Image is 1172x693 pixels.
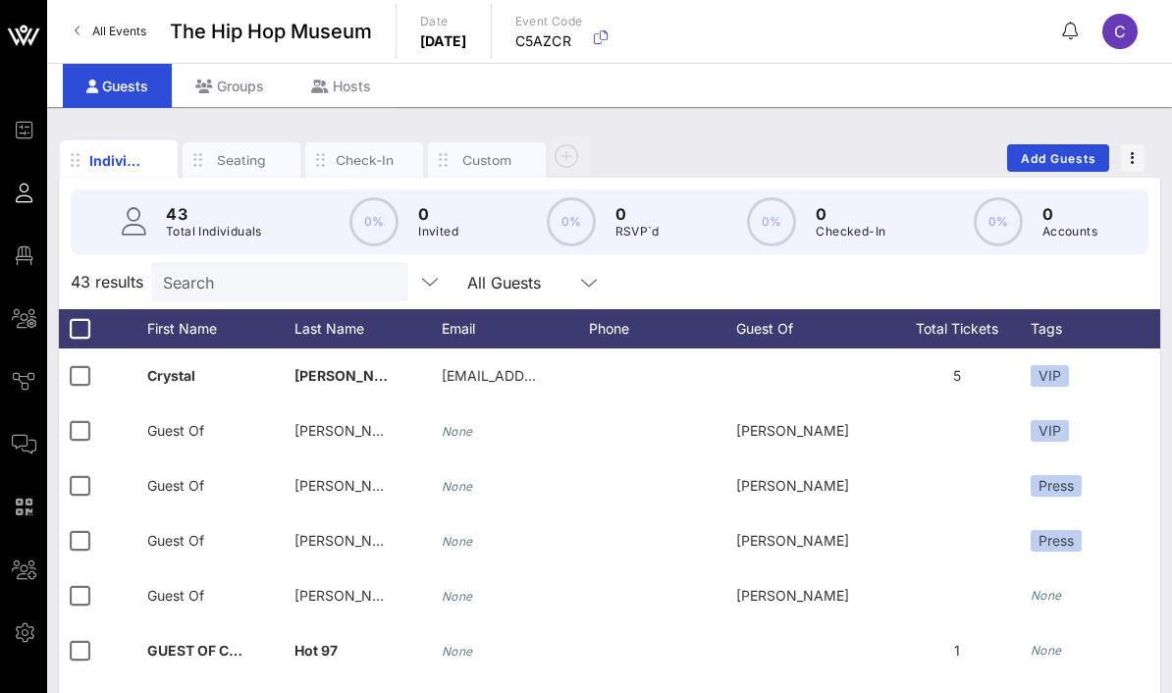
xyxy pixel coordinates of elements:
p: 0 [1042,202,1097,226]
span: Add Guests [1020,151,1097,166]
div: C [1102,14,1138,49]
span: Guest Of [147,587,204,604]
div: VIP [1031,365,1069,387]
i: None [442,479,473,494]
i: None [1031,588,1062,603]
p: RSVP`d [615,222,660,241]
div: Seating [212,151,271,170]
span: [PERSON_NAME] [294,422,407,439]
div: [PERSON_NAME] [736,403,883,458]
div: Groups [172,64,288,108]
div: [PERSON_NAME] [736,568,883,623]
div: [PERSON_NAME] [736,458,883,513]
div: 5 [883,348,1031,403]
p: Total Individuals [166,222,262,241]
p: [DATE] [420,31,467,51]
div: VIP [1031,420,1069,442]
span: [PERSON_NAME] [294,587,407,604]
div: Press [1031,530,1082,552]
span: [PERSON_NAME] [294,367,410,384]
div: Total Tickets [883,309,1031,348]
span: Guest Of [147,477,204,494]
span: 43 results [71,270,143,293]
div: First Name [147,309,294,348]
p: Checked-In [816,222,885,241]
div: Last Name [294,309,442,348]
p: Event Code [515,12,583,31]
div: All Guests [467,274,541,292]
div: Individuals [89,150,148,171]
button: Add Guests [1007,144,1109,172]
span: Hot 97 [294,642,338,659]
span: Guest Of [147,422,204,439]
div: Phone [589,309,736,348]
span: C [1114,22,1126,41]
span: Guest Of [147,532,204,549]
span: The Hip Hop Museum [170,17,372,46]
p: C5AZCR [515,31,583,51]
div: Press [1031,475,1082,497]
p: 43 [166,202,262,226]
div: Hosts [288,64,395,108]
p: Accounts [1042,222,1097,241]
i: None [442,644,473,659]
div: Check-In [335,151,394,170]
i: None [442,424,473,439]
i: None [1031,643,1062,658]
p: 0 [615,202,660,226]
div: 1 [883,623,1031,678]
a: All Events [63,16,158,47]
span: GUEST OF CONTEST WINNER [147,642,346,659]
span: All Events [92,24,146,38]
div: Guests [63,64,172,108]
div: [PERSON_NAME] [736,513,883,568]
div: Guest Of [736,309,883,348]
div: All Guests [455,262,613,301]
span: [PERSON_NAME] [294,532,407,549]
i: None [442,589,473,604]
p: 0 [816,202,885,226]
p: Invited [418,222,458,241]
div: Custom [457,151,516,170]
span: [PERSON_NAME] [294,477,407,494]
span: Crystal [147,367,195,384]
i: None [442,534,473,549]
p: 0 [418,202,458,226]
span: [EMAIL_ADDRESS][DOMAIN_NAME] [442,367,678,384]
p: Date [420,12,467,31]
div: Email [442,309,589,348]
